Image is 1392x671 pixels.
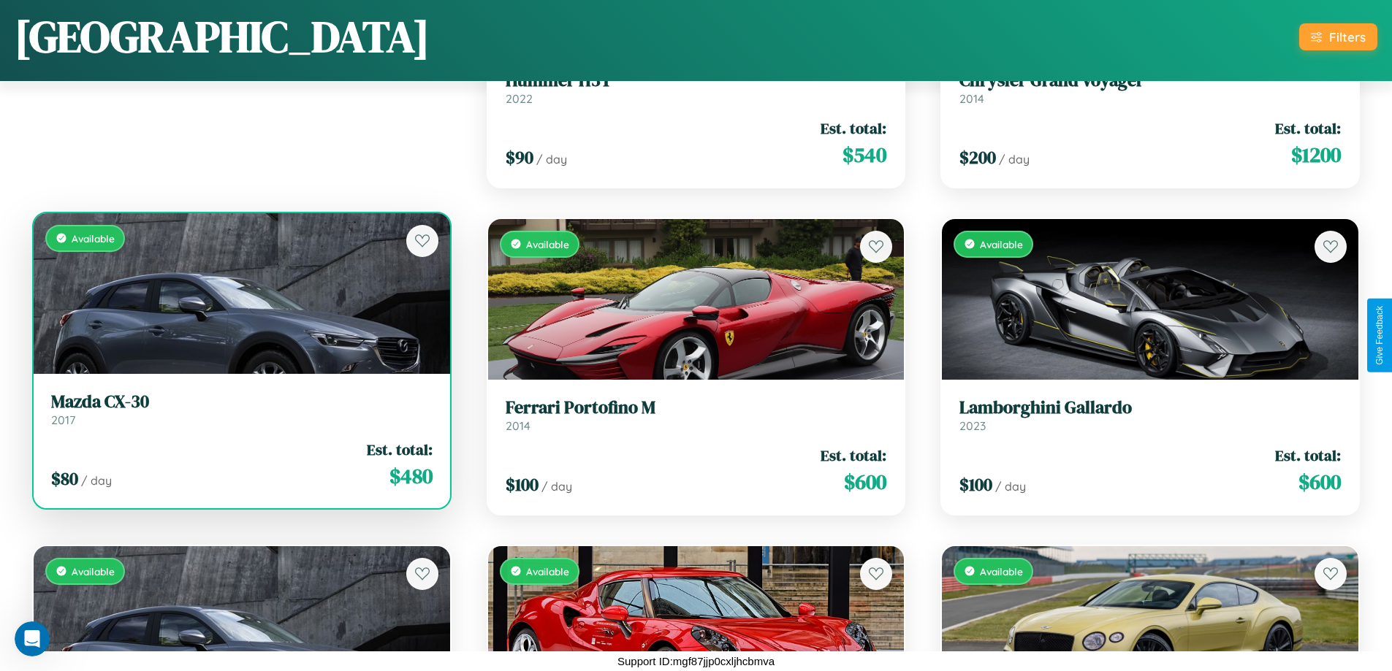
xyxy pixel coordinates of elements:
[51,391,433,413] h3: Mazda CX-30
[506,397,887,418] h3: Ferrari Portofino M
[72,232,115,245] span: Available
[51,413,75,427] span: 2017
[506,70,887,106] a: Hummer H3T2022
[959,145,996,169] span: $ 200
[541,479,572,494] span: / day
[959,418,986,433] span: 2023
[506,145,533,169] span: $ 90
[526,565,569,578] span: Available
[506,70,887,91] h3: Hummer H3T
[617,651,775,671] p: Support ID: mgf87jjp0cxljhcbmva
[959,397,1341,433] a: Lamborghini Gallardo2023
[15,7,430,66] h1: [GEOGRAPHIC_DATA]
[506,91,533,106] span: 2022
[506,418,530,433] span: 2014
[506,397,887,433] a: Ferrari Portofino M2014
[999,152,1030,166] span: / day
[959,397,1341,418] h3: Lamborghini Gallardo
[506,472,539,496] span: $ 100
[959,91,984,106] span: 2014
[389,461,433,491] span: $ 480
[821,445,886,466] span: Est. total:
[367,439,433,460] span: Est. total:
[1298,467,1341,496] span: $ 600
[72,565,115,578] span: Available
[536,152,567,166] span: / day
[1275,118,1341,139] span: Est. total:
[844,467,886,496] span: $ 600
[81,473,112,488] span: / day
[959,70,1341,91] h3: Chrysler Grand Voyager
[995,479,1026,494] span: / day
[51,391,433,427] a: Mazda CX-302017
[843,140,886,169] span: $ 540
[980,238,1023,250] span: Available
[959,472,992,496] span: $ 100
[526,238,569,250] span: Available
[1291,140,1341,169] span: $ 1200
[959,70,1341,106] a: Chrysler Grand Voyager2014
[51,467,78,491] span: $ 80
[980,565,1023,578] span: Available
[821,118,886,139] span: Est. total:
[1374,306,1385,365] div: Give Feedback
[1329,29,1366,45] div: Filters
[15,621,50,656] iframe: Intercom live chat
[1275,445,1341,466] span: Est. total:
[1299,23,1377,50] button: Filters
